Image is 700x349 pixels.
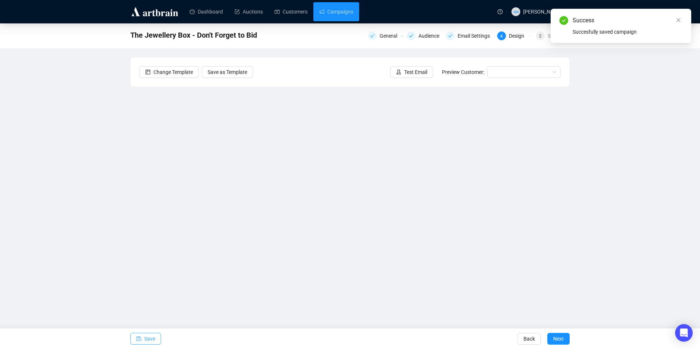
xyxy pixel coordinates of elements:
div: Email Settings [446,31,493,40]
button: Change Template [139,66,199,78]
span: [PERSON_NAME] [523,9,562,15]
span: layout [145,70,150,75]
button: Save [130,333,161,345]
div: Design [509,31,529,40]
a: Auctions [235,2,263,21]
span: check-circle [559,16,568,25]
div: General [368,31,402,40]
a: Dashboard [190,2,223,21]
span: question-circle [498,9,503,14]
span: Back [524,329,535,349]
div: Audience [407,31,441,40]
span: 5 [539,34,541,39]
span: Change Template [153,68,193,76]
span: AM [513,8,518,14]
span: Save [144,329,155,349]
div: Email Settings [458,31,494,40]
span: check [448,34,453,38]
span: Next [553,329,564,349]
button: Test Email [390,66,433,78]
button: Next [547,333,570,345]
img: logo [130,6,179,18]
span: Preview Customer: [442,69,484,75]
span: The Jewellery Box - Don't Forget to Bid [130,29,257,41]
span: Test Email [404,68,427,76]
span: experiment [396,70,401,75]
span: 4 [500,34,503,39]
a: Campaigns [319,2,353,21]
span: check [370,34,375,38]
div: Succesfully saved campaign [573,28,682,36]
div: General [380,31,402,40]
div: Audience [418,31,444,40]
span: save [136,336,141,341]
button: Save as Template [202,66,253,78]
a: Close [674,16,682,24]
div: Open Intercom Messenger [675,324,693,342]
a: Customers [275,2,308,21]
button: Back [518,333,541,345]
div: Summary [548,31,570,40]
div: 4Design [497,31,532,40]
span: Save as Template [208,68,247,76]
div: 5Summary [536,31,570,40]
div: Success [573,16,682,25]
span: close [676,18,681,23]
span: check [409,34,413,38]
